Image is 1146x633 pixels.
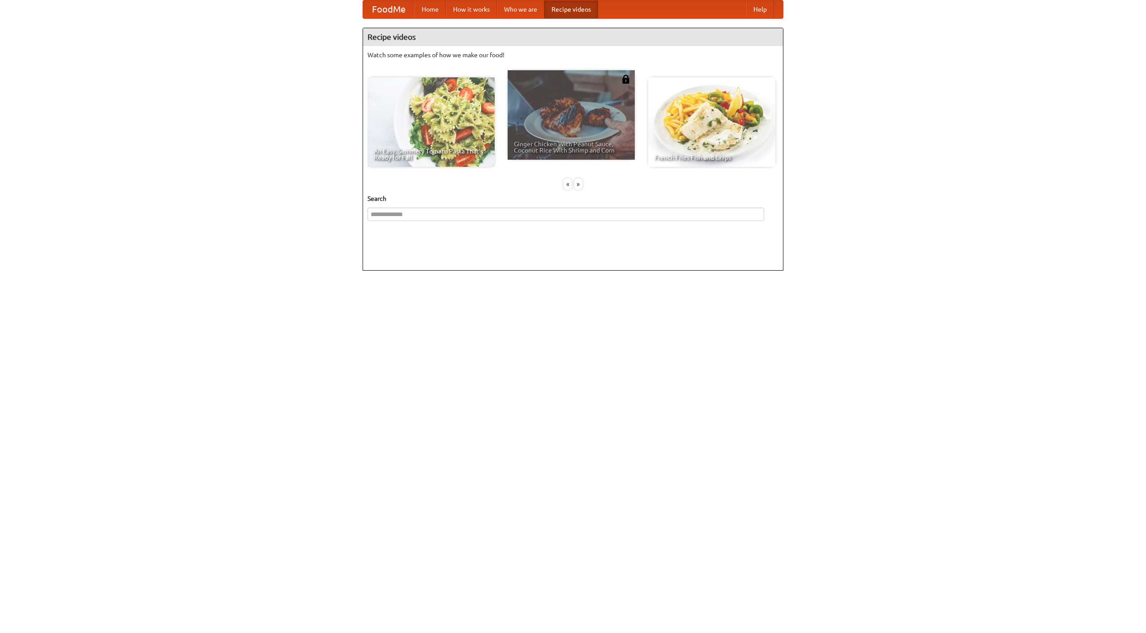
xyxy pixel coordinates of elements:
[574,178,582,190] div: »
[621,75,630,84] img: 483408.png
[368,194,778,203] h5: Search
[368,77,495,167] a: An Easy, Summery Tomato Pasta That's Ready for Fall
[544,0,598,18] a: Recipe videos
[497,0,544,18] a: Who we are
[368,51,778,59] p: Watch some examples of how we make our food!
[363,28,783,46] h4: Recipe videos
[564,178,572,190] div: «
[648,77,775,167] a: French Fries Fish and Chips
[654,154,769,161] span: French Fries Fish and Chips
[363,0,415,18] a: FoodMe
[415,0,446,18] a: Home
[374,148,488,161] span: An Easy, Summery Tomato Pasta That's Ready for Fall
[746,0,774,18] a: Help
[446,0,497,18] a: How it works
